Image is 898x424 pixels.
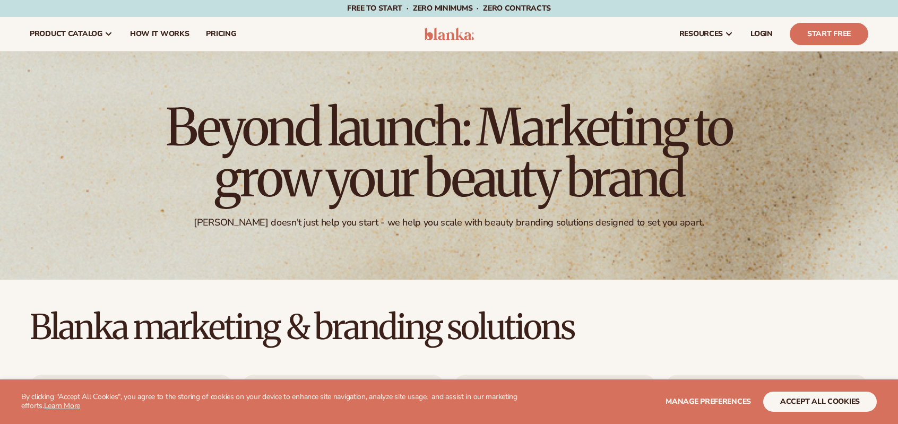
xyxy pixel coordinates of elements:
[790,23,868,45] a: Start Free
[122,17,198,51] a: How It Works
[347,3,551,13] span: Free to start · ZERO minimums · ZERO contracts
[44,401,80,411] a: Learn More
[197,17,244,51] a: pricing
[671,17,742,51] a: resources
[666,396,751,406] span: Manage preferences
[763,392,877,412] button: accept all cookies
[21,393,526,411] p: By clicking "Accept All Cookies", you agree to the storing of cookies on your device to enhance s...
[666,392,751,412] button: Manage preferences
[424,28,474,40] img: logo
[157,102,741,204] h1: Beyond launch: Marketing to grow your beauty brand
[206,30,236,38] span: pricing
[679,30,723,38] span: resources
[750,30,773,38] span: LOGIN
[21,17,122,51] a: product catalog
[130,30,189,38] span: How It Works
[194,217,704,229] div: [PERSON_NAME] doesn't just help you start - we help you scale with beauty branding solutions desi...
[30,30,102,38] span: product catalog
[742,17,781,51] a: LOGIN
